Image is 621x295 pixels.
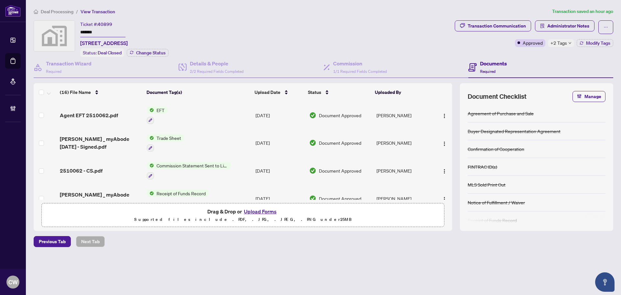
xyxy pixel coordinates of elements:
[439,165,450,176] button: Logo
[252,83,305,101] th: Upload Date
[439,110,450,120] button: Logo
[39,236,66,247] span: Previous Tab
[190,60,244,67] h4: Details & People
[57,83,144,101] th: (16) File Name
[572,91,605,102] button: Manage
[468,110,534,117] div: Agreement of Purchase and Sale
[319,139,361,146] span: Document Approved
[147,190,154,197] img: Status Icon
[374,185,433,212] td: [PERSON_NAME]
[34,21,75,51] img: svg%3e
[154,134,184,142] span: Trade Sheet
[319,167,361,174] span: Document Approved
[147,107,167,124] button: Status IconEFT
[468,199,525,206] div: Notice of Fulfillment / Waiver
[547,21,589,31] span: Administrator Notes
[540,24,545,28] span: solution
[41,9,73,15] span: Deal Processing
[468,128,561,135] div: Buyer Designated Representation Agreement
[309,112,316,119] img: Document Status
[468,21,526,31] div: Transaction Communication
[374,157,433,185] td: [PERSON_NAME]
[207,207,278,216] span: Drag & Drop or
[253,157,307,185] td: [DATE]
[80,48,124,57] div: Status:
[136,51,166,55] span: Change Status
[535,20,594,31] button: Administrator Notes
[439,193,450,204] button: Logo
[80,39,128,47] span: [STREET_ADDRESS]
[76,8,78,15] li: /
[147,162,154,169] img: Status Icon
[60,111,118,119] span: Agent EFT 2510062.pdf
[154,107,167,114] span: EFT
[455,20,531,31] button: Transaction Communication
[308,89,321,96] span: Status
[81,9,115,15] span: View Transaction
[309,167,316,174] img: Document Status
[468,92,527,101] span: Document Checklist
[442,169,447,174] img: Logo
[253,101,307,129] td: [DATE]
[8,278,18,287] span: CW
[468,181,506,188] div: MLS Sold Print Out
[577,39,613,47] button: Modify Tags
[147,107,154,114] img: Status Icon
[333,69,387,74] span: 1/1 Required Fields Completed
[305,83,372,101] th: Status
[333,60,387,67] h4: Commission
[552,8,613,15] article: Transaction saved an hour ago
[98,50,122,56] span: Deal Closed
[46,216,440,223] p: Supported files include .PDF, .JPG, .JPEG, .PNG under 25 MB
[480,69,496,74] span: Required
[60,167,103,175] span: 2510062 - CS.pdf
[60,191,142,206] span: [PERSON_NAME] _ myAbode [DATE] - Signed.pdf
[154,162,231,169] span: Commission Statement Sent to Listing Brokerage
[42,203,444,227] span: Drag & Drop orUpload FormsSupported files include .PDF, .JPG, .JPEG, .PNG under25MB
[319,112,361,119] span: Document Approved
[442,197,447,202] img: Logo
[372,83,431,101] th: Uploaded By
[147,134,154,142] img: Status Icon
[595,272,615,292] button: Open asap
[147,190,208,207] button: Status IconReceipt of Funds Record
[480,60,507,67] h4: Documents
[147,162,231,179] button: Status IconCommission Statement Sent to Listing Brokerage
[46,69,61,74] span: Required
[253,129,307,157] td: [DATE]
[46,60,92,67] h4: Transaction Wizard
[144,83,252,101] th: Document Tag(s)
[255,89,280,96] span: Upload Date
[439,138,450,148] button: Logo
[468,163,497,170] div: FINTRAC ID(s)
[60,135,142,151] span: [PERSON_NAME] _ myAbode [DATE] - Signed.pdf
[98,21,112,27] span: 40899
[60,89,91,96] span: (16) File Name
[34,236,71,247] button: Previous Tab
[523,39,543,46] span: Approved
[568,41,572,45] span: down
[550,39,567,47] span: +2 Tags
[127,49,169,57] button: Change Status
[190,69,244,74] span: 2/2 Required Fields Completed
[442,141,447,146] img: Logo
[309,195,316,202] img: Document Status
[5,5,21,17] img: logo
[154,190,208,197] span: Receipt of Funds Record
[147,134,184,152] button: Status IconTrade Sheet
[374,101,433,129] td: [PERSON_NAME]
[442,113,447,119] img: Logo
[374,129,433,157] td: [PERSON_NAME]
[242,207,278,216] button: Upload Forms
[584,91,601,102] span: Manage
[253,185,307,212] td: [DATE]
[319,195,361,202] span: Document Approved
[586,41,610,45] span: Modify Tags
[468,145,524,153] div: Confirmation of Cooperation
[80,20,112,28] div: Ticket #:
[604,25,608,29] span: ellipsis
[34,9,38,14] span: home
[76,236,105,247] button: Next Tab
[309,139,316,146] img: Document Status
